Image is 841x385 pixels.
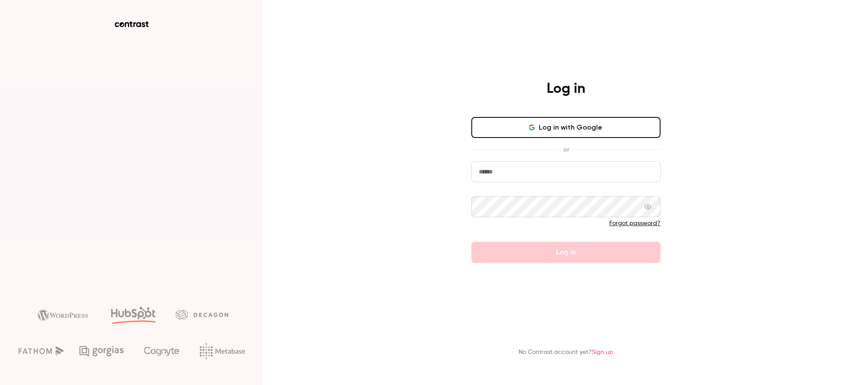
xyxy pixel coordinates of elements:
a: Forgot password? [609,220,661,226]
button: Log in with Google [471,117,661,138]
h4: Log in [547,80,585,98]
img: decagon [176,310,228,319]
a: Sign up [592,349,613,355]
span: or [559,145,573,154]
p: No Contrast account yet? [519,348,613,357]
